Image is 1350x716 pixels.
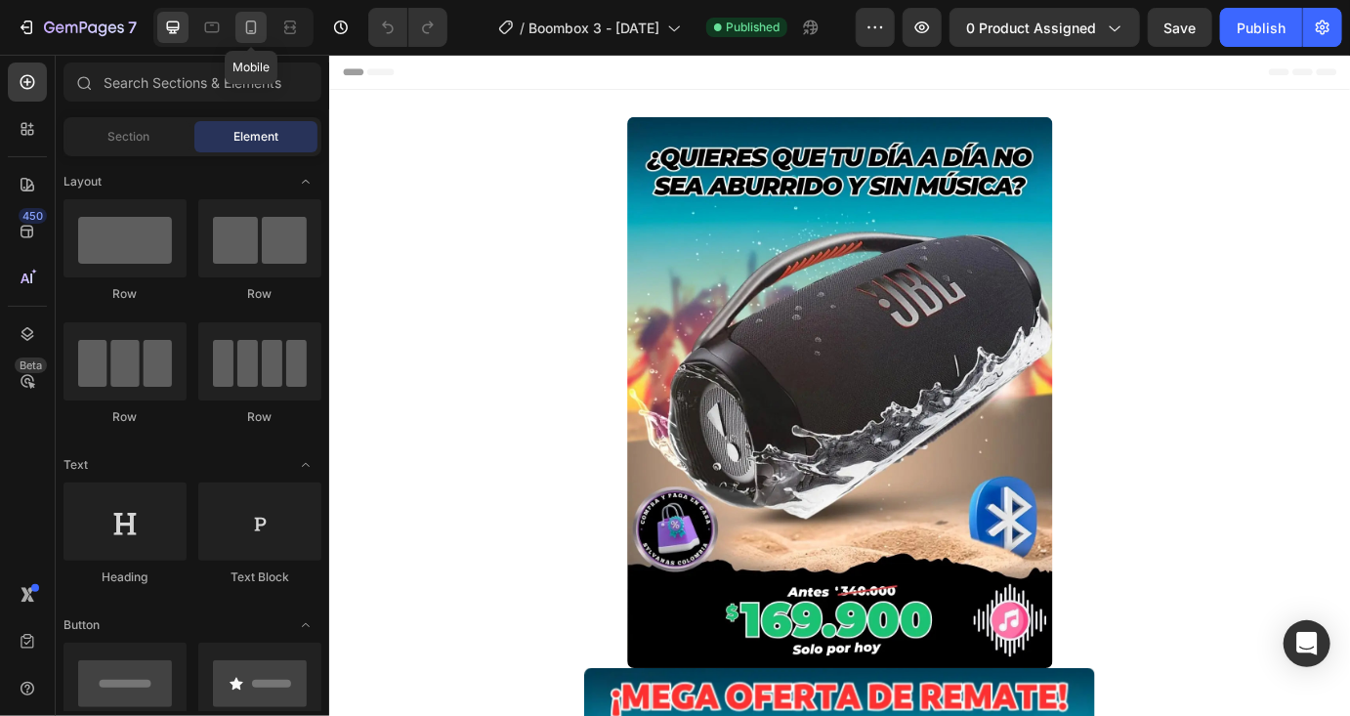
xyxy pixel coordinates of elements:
[233,128,278,146] span: Element
[1164,20,1197,36] span: Save
[726,19,780,36] span: Published
[63,569,187,586] div: Heading
[63,63,321,102] input: Search Sections & Elements
[290,166,321,197] span: Toggle open
[108,128,150,146] span: Section
[520,18,525,38] span: /
[63,173,102,190] span: Layout
[528,18,659,38] span: Boombox 3 - [DATE]
[63,456,88,474] span: Text
[290,610,321,641] span: Toggle open
[1284,620,1330,667] div: Open Intercom Messenger
[1220,8,1302,47] button: Publish
[63,285,187,303] div: Row
[198,569,321,586] div: Text Block
[1237,18,1286,38] div: Publish
[949,8,1140,47] button: 0 product assigned
[128,16,137,39] p: 7
[19,208,47,224] div: 450
[63,408,187,426] div: Row
[198,285,321,303] div: Row
[198,408,321,426] div: Row
[368,8,447,47] div: Undo/Redo
[15,358,47,373] div: Beta
[8,8,146,47] button: 7
[966,18,1096,38] span: 0 product assigned
[63,616,100,634] span: Button
[1148,8,1212,47] button: Save
[290,449,321,481] span: Toggle open
[342,71,830,704] img: gempages_580829650733761032-0cc1eab1-66c9-4a08-868b-653440f802f9.webp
